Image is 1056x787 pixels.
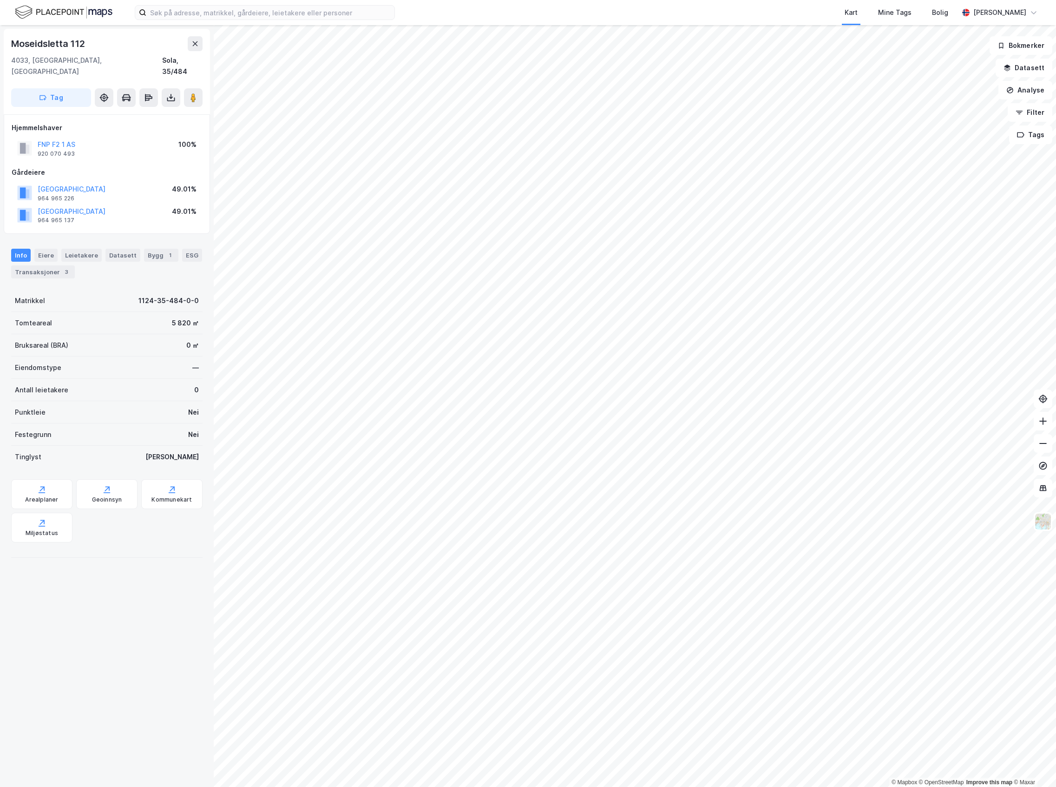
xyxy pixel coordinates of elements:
[966,779,1012,786] a: Improve this map
[62,267,71,277] div: 3
[146,6,394,20] input: Søk på adresse, matrikkel, gårdeiere, leietakere eller personer
[1034,513,1052,530] img: Z
[172,206,197,217] div: 49.01%
[15,384,68,396] div: Antall leietakere
[194,384,199,396] div: 0
[11,36,87,51] div: Moseidsletta 112
[38,217,74,224] div: 964 965 137
[1010,742,1056,787] div: Kontrollprogram for chat
[15,317,52,329] div: Tomteareal
[26,529,58,537] div: Miljøstatus
[973,7,1026,18] div: [PERSON_NAME]
[25,496,58,503] div: Arealplaner
[996,59,1052,77] button: Datasett
[15,295,45,306] div: Matrikkel
[11,265,75,278] div: Transaksjoner
[919,779,964,786] a: OpenStreetMap
[38,150,75,158] div: 920 070 493
[15,340,68,351] div: Bruksareal (BRA)
[15,4,112,20] img: logo.f888ab2527a4732fd821a326f86c7f29.svg
[61,249,102,262] div: Leietakere
[138,295,199,306] div: 1124-35-484-0-0
[932,7,948,18] div: Bolig
[998,81,1052,99] button: Analyse
[144,249,178,262] div: Bygg
[878,7,912,18] div: Mine Tags
[15,451,41,463] div: Tinglyst
[1009,126,1052,144] button: Tags
[186,340,199,351] div: 0 ㎡
[11,88,91,107] button: Tag
[92,496,122,503] div: Geoinnsyn
[172,184,197,195] div: 49.01%
[1010,742,1056,787] iframe: Chat Widget
[11,55,162,77] div: 4033, [GEOGRAPHIC_DATA], [GEOGRAPHIC_DATA]
[182,249,202,262] div: ESG
[162,55,203,77] div: Sola, 35/484
[845,7,858,18] div: Kart
[34,249,58,262] div: Eiere
[165,251,175,260] div: 1
[151,496,192,503] div: Kommunekart
[12,167,202,178] div: Gårdeiere
[1008,103,1052,122] button: Filter
[172,317,199,329] div: 5 820 ㎡
[15,429,51,440] div: Festegrunn
[12,122,202,133] div: Hjemmelshaver
[38,195,74,202] div: 964 965 226
[11,249,31,262] div: Info
[990,36,1052,55] button: Bokmerker
[192,362,199,373] div: —
[145,451,199,463] div: [PERSON_NAME]
[188,407,199,418] div: Nei
[178,139,197,150] div: 100%
[15,407,46,418] div: Punktleie
[188,429,199,440] div: Nei
[15,362,61,373] div: Eiendomstype
[105,249,140,262] div: Datasett
[892,779,917,786] a: Mapbox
